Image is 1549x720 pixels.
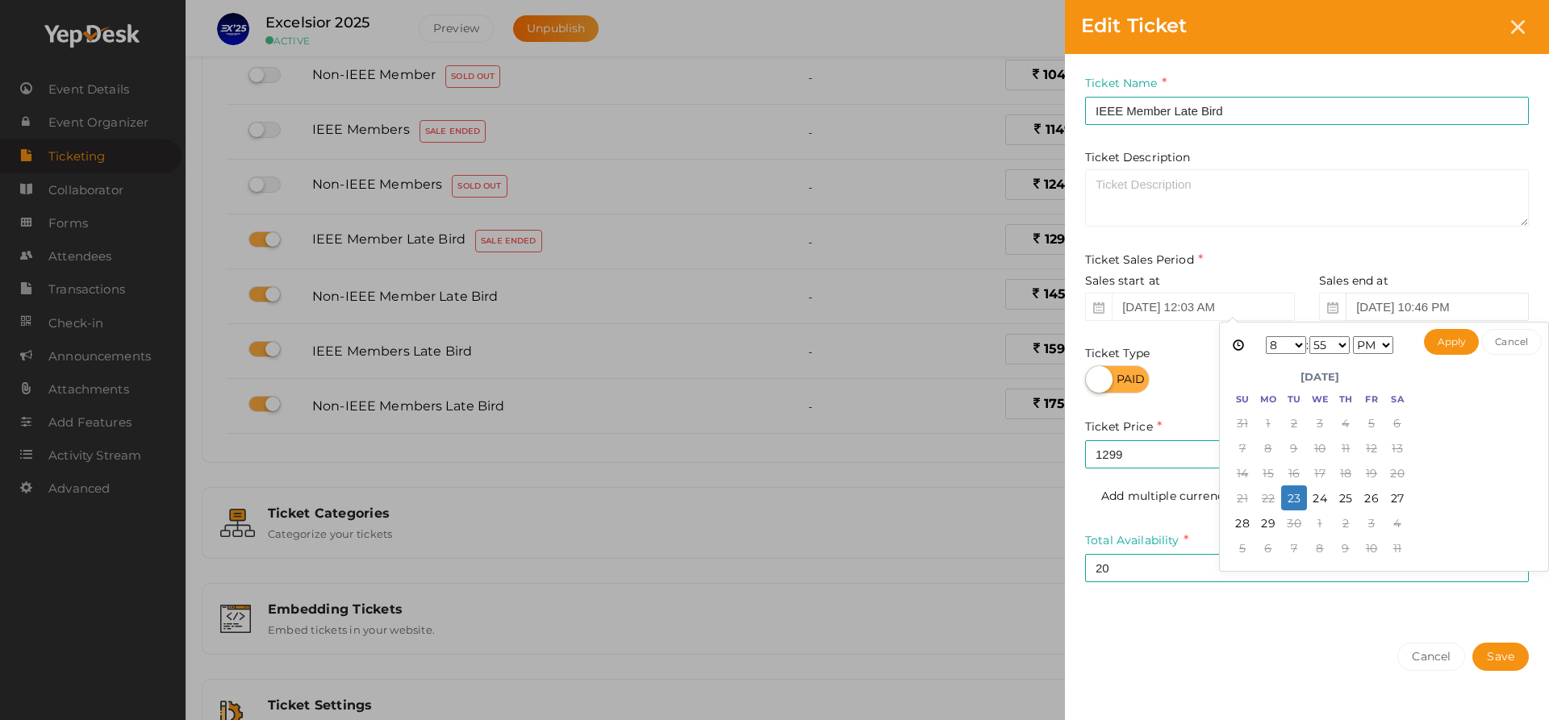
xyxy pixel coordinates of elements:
td: 14 [1230,460,1255,485]
td: 8 [1255,435,1281,460]
td: 17 [1307,460,1333,485]
th: Mo [1255,389,1281,411]
td: 21 [1230,485,1255,510]
td: 30 [1281,510,1307,535]
input: Amount [1085,440,1374,468]
td: 2 [1281,410,1307,435]
label: Total Availability [1085,531,1188,550]
td: 10 [1359,535,1384,560]
label: Ticket Name [1085,74,1167,93]
td: 16 [1281,460,1307,485]
th: Tu [1281,389,1307,411]
td: 24 [1307,485,1333,510]
span: Add multiple currencies for this ticket. [1101,489,1373,503]
label: Ticket Sales Period [1085,251,1203,269]
td: 19 [1359,460,1384,485]
button: Save [1472,643,1529,671]
th: Th [1333,389,1359,411]
td: 3 [1307,410,1333,435]
label: Ticket Type [1085,345,1150,361]
td: 8 [1307,535,1333,560]
td: 29 [1255,510,1281,535]
th: Su [1230,389,1255,411]
td: 27 [1384,485,1410,510]
span: Edit Ticket [1081,14,1188,37]
td: 9 [1281,435,1307,460]
td: 7 [1281,535,1307,560]
td: 7 [1230,435,1255,460]
td: 11 [1384,535,1410,560]
button: Cancel [1397,643,1465,671]
td: 25 [1333,485,1359,510]
td: 23 [1281,485,1307,510]
td: 3 [1359,510,1384,535]
th: We [1307,389,1333,411]
label: Sales start at [1085,273,1160,289]
td: 9 [1333,535,1359,560]
th: [DATE] [1255,365,1384,389]
td: 18 [1333,460,1359,485]
button: Apply [1424,329,1480,355]
td: 31 [1230,410,1255,435]
td: 4 [1384,510,1410,535]
label: Ticket Description [1085,149,1191,165]
td: 12 [1359,435,1384,460]
input: Availability [1085,554,1529,582]
td: 6 [1255,535,1281,560]
td: 5 [1230,535,1255,560]
button: Cancel [1481,329,1542,355]
td: 15 [1255,460,1281,485]
td: 5 [1359,410,1384,435]
td: 1 [1255,410,1281,435]
th: Sa [1384,389,1410,411]
label: Ticket Price [1085,418,1162,436]
td: 11 [1333,435,1359,460]
td: 6 [1384,410,1410,435]
td: 20 [1384,460,1410,485]
td: 28 [1230,510,1255,535]
td: 26 [1359,485,1384,510]
td: 4 [1333,410,1359,435]
th: Fr [1359,389,1384,411]
label: Sales end at [1319,273,1388,289]
td: 10 [1307,435,1333,460]
td: 13 [1384,435,1410,460]
input: Ticket Name [1085,97,1529,125]
div: : [1249,333,1411,357]
td: 22 [1255,485,1281,510]
td: 2 [1333,510,1359,535]
td: 1 [1307,510,1333,535]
